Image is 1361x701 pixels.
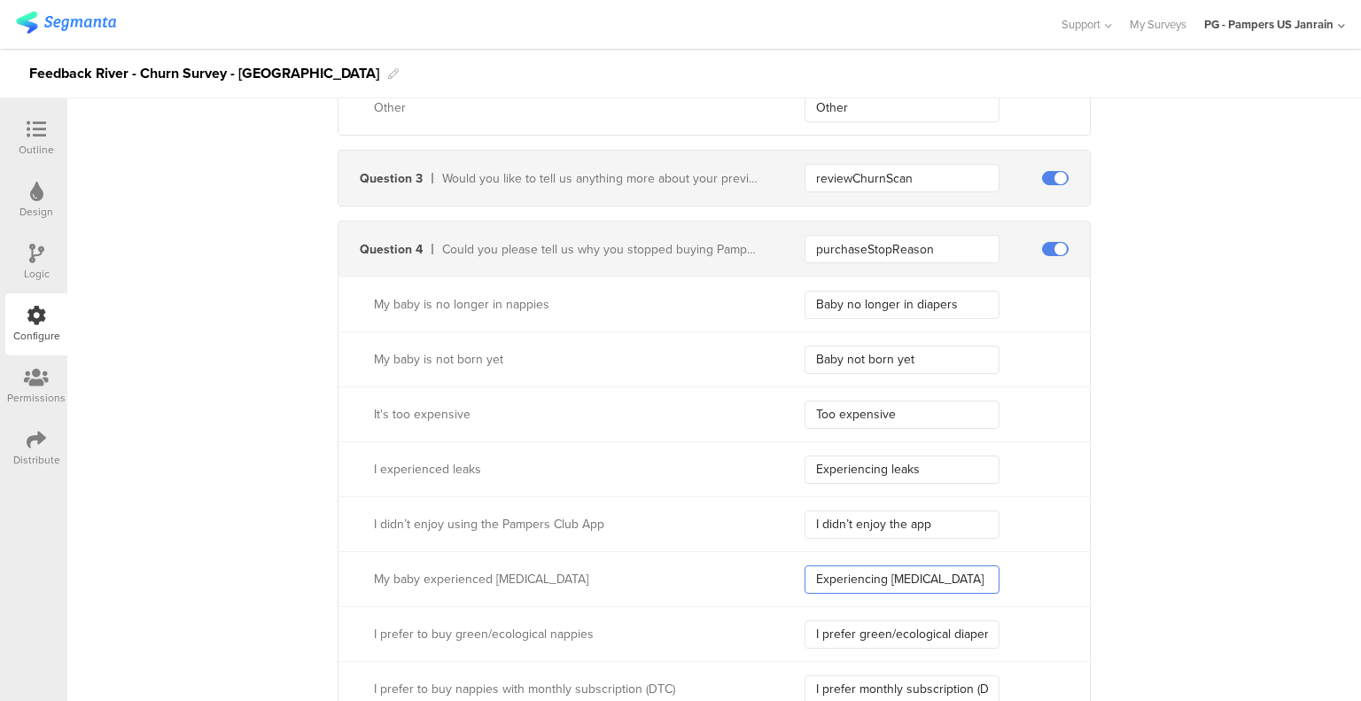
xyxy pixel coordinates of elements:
input: Enter a value... [805,456,999,484]
input: Enter a value... [805,620,999,649]
input: Enter a value... [805,346,999,374]
div: My baby is not born yet [374,350,762,369]
div: Design [19,204,53,220]
span: Support [1062,16,1100,33]
input: Enter a value... [805,94,999,122]
div: I didn’t enjoy using the Pampers Club App [374,515,762,534]
div: Configure [13,328,60,344]
input: Enter a value... [805,510,999,539]
img: segmanta logo [16,12,116,34]
div: Could you please tell us why you stopped buying Pampers? [442,240,762,259]
input: Enter a value... [805,291,999,319]
div: Distribute [13,452,60,468]
input: Enter a key... [805,164,999,192]
input: Enter a value... [805,565,999,594]
div: Question 4 [360,240,423,259]
div: Logic [24,266,50,282]
input: Enter a key... [805,235,999,263]
div: My baby experienced nappy rash [374,570,762,588]
input: Enter a value... [805,401,999,429]
div: My baby is no longer in nappies [374,295,762,314]
div: PG - Pampers US Janrain [1204,16,1334,33]
div: I experienced leaks [374,460,762,479]
div: Would you like to tell us anything more about your previous answer? [442,169,762,188]
div: Feedback River - Churn Survey - [GEOGRAPHIC_DATA] [29,59,379,88]
div: I prefer to buy nappies with monthly subscription (DTC) [374,680,762,698]
div: Question 3 [360,169,423,188]
div: I prefer to buy green/ecological nappies [374,625,762,643]
div: Outline [19,142,54,158]
div: Permissions [7,390,66,406]
div: Other [374,98,762,117]
div: It's too expensive [374,405,762,424]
